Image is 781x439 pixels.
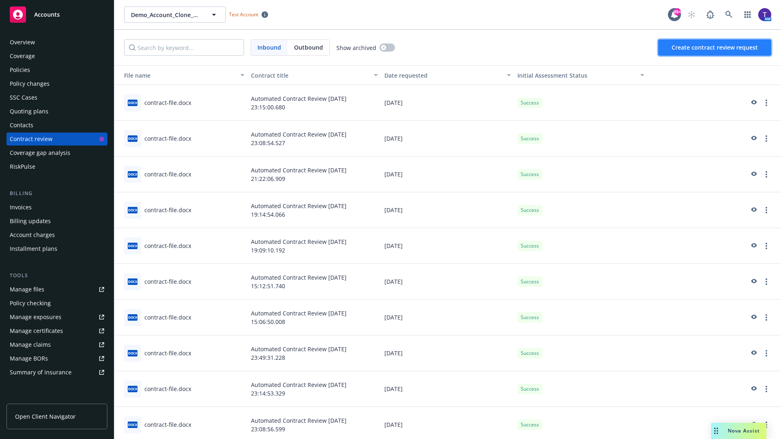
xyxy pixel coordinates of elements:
div: contract-file.docx [144,385,191,393]
a: Contract review [7,133,107,146]
div: Automated Contract Review [DATE] 23:08:54.527 [248,121,381,156]
a: more [761,170,771,179]
a: SSC Cases [7,91,107,104]
div: contract-file.docx [144,206,191,214]
div: contract-file.docx [144,241,191,250]
span: docx [128,100,137,106]
a: Accounts [7,3,107,26]
button: Date requested [381,65,515,85]
a: preview [748,205,758,215]
div: Manage certificates [10,324,63,337]
span: Inbound [251,40,288,55]
div: Tools [7,272,107,280]
div: Policy changes [10,77,50,90]
div: contract-file.docx [144,170,191,178]
a: preview [748,384,758,394]
span: Demo_Account_Clone_QA_CR_Tests_Client [131,11,201,19]
div: [DATE] [381,264,515,300]
a: Contacts [7,119,107,132]
div: [DATE] [381,335,515,371]
span: Accounts [34,11,60,18]
span: Success [521,206,539,214]
a: Search [721,7,737,23]
span: Initial Assessment Status [517,72,587,79]
span: Outbound [294,43,323,52]
a: preview [748,313,758,322]
div: Automated Contract Review [DATE] 15:12:51.740 [248,264,381,300]
button: Create contract review request [658,39,771,56]
span: Success [521,99,539,106]
div: Automated Contract Review [DATE] 23:15:00.680 [248,85,381,121]
a: Manage files [7,283,107,296]
div: Contacts [10,119,33,132]
img: photo [758,8,771,21]
div: Toggle SortBy [118,71,236,80]
span: Create contract review request [672,43,758,51]
div: Billing updates [10,215,51,228]
div: Date requested [384,71,502,80]
span: Test Account [226,10,271,19]
div: Quoting plans [10,105,48,118]
button: Nova Assist [711,423,766,439]
span: Success [521,242,539,250]
div: Billing [7,189,107,198]
span: docx [128,386,137,392]
div: Manage files [10,283,44,296]
a: preview [748,277,758,287]
div: Invoices [10,201,32,214]
div: [DATE] [381,156,515,192]
div: Policies [10,63,30,76]
div: contract-file.docx [144,420,191,429]
a: preview [748,134,758,143]
a: Overview [7,36,107,49]
a: Manage exposures [7,311,107,324]
a: Coverage gap analysis [7,146,107,159]
a: Coverage [7,50,107,63]
div: contract-file.docx [144,313,191,322]
div: Coverage [10,50,35,63]
div: contract-file.docx [144,134,191,143]
div: Automated Contract Review [DATE] 15:06:50.008 [248,300,381,335]
span: Open Client Navigator [15,412,76,421]
span: Success [521,278,539,285]
span: Success [521,421,539,428]
div: [DATE] [381,300,515,335]
a: Policy checking [7,297,107,310]
input: Search by keyword... [124,39,244,56]
div: Automated Contract Review [DATE] 19:14:54.066 [248,192,381,228]
div: Summary of insurance [10,366,72,379]
div: 99+ [674,8,681,15]
a: Invoices [7,201,107,214]
div: Account charges [10,228,55,241]
span: docx [128,422,137,428]
a: Manage BORs [7,352,107,365]
span: docx [128,243,137,249]
span: docx [128,135,137,141]
button: Contract title [248,65,381,85]
a: preview [748,98,758,108]
span: docx [128,350,137,356]
div: Toggle SortBy [517,71,635,80]
a: Billing updates [7,215,107,228]
div: Automated Contract Review [DATE] 23:14:53.329 [248,371,381,407]
a: Policies [7,63,107,76]
div: Automated Contract Review [DATE] 23:49:31.228 [248,335,381,371]
a: more [761,205,771,215]
a: more [761,134,771,143]
a: more [761,420,771,430]
div: Contract review [10,133,52,146]
a: RiskPulse [7,160,107,173]
div: Analytics hub [7,395,107,403]
span: docx [128,171,137,177]
div: [DATE] [381,121,515,156]
div: Coverage gap analysis [10,146,70,159]
span: docx [128,314,137,320]
span: Show archived [336,43,376,52]
div: [DATE] [381,228,515,264]
div: Manage claims [10,338,51,351]
a: Account charges [7,228,107,241]
a: preview [748,348,758,358]
span: Success [521,171,539,178]
a: more [761,313,771,322]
